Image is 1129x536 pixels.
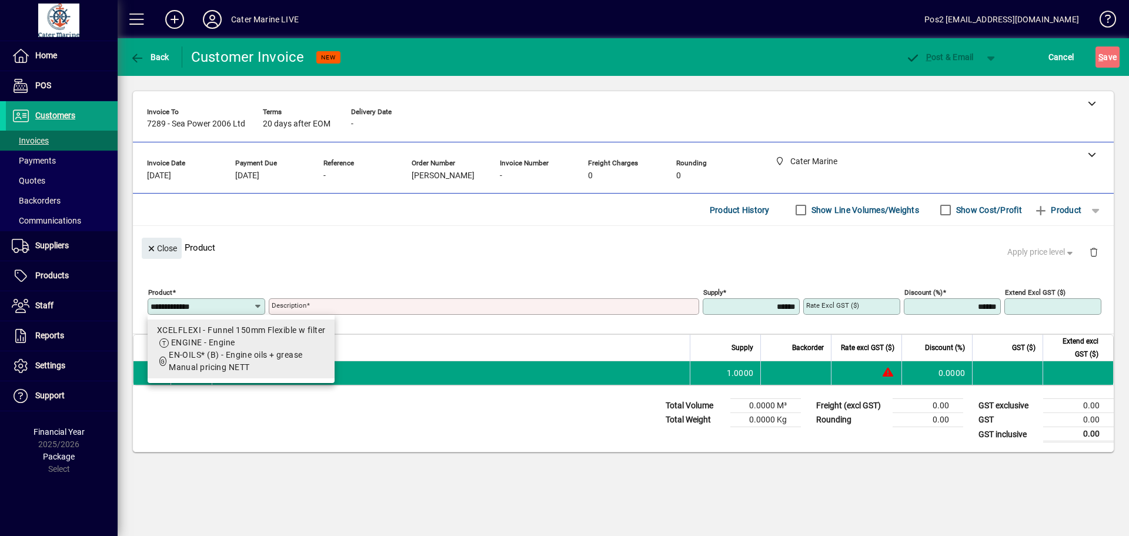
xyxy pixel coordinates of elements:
[12,136,49,145] span: Invoices
[1080,247,1108,257] app-page-header-button: Delete
[169,350,302,372] span: EN-OILS* (B) - Engine oils + grease Manual pricing NETT
[12,156,56,165] span: Payments
[35,81,51,90] span: POS
[35,51,57,60] span: Home
[730,399,801,413] td: 0.0000 M³
[6,261,118,291] a: Products
[6,231,118,261] a: Suppliers
[500,171,502,181] span: -
[6,291,118,321] a: Staff
[676,171,681,181] span: 0
[6,41,118,71] a: Home
[35,241,69,250] span: Suppliers
[148,319,335,378] mat-option: XCELFLEXI - Funnel 150mm Flexible w filter
[926,52,931,62] span: P
[193,9,231,30] button: Profile
[588,171,593,181] span: 0
[809,204,919,216] label: Show Line Volumes/Weights
[35,391,65,400] span: Support
[1003,242,1080,263] button: Apply price level
[6,71,118,101] a: POS
[263,119,330,129] span: 20 days after EOM
[43,452,75,461] span: Package
[1080,238,1108,266] button: Delete
[142,238,182,259] button: Close
[139,242,185,253] app-page-header-button: Close
[841,341,894,354] span: Rate excl GST ($)
[901,361,972,385] td: 0.0000
[35,301,54,310] span: Staff
[272,301,306,309] mat-label: Description
[710,201,770,219] span: Product History
[6,131,118,151] a: Invoices
[351,119,353,129] span: -
[810,399,893,413] td: Freight (excl GST)
[231,10,299,29] div: Cater Marine LIVE
[973,427,1043,442] td: GST inclusive
[156,9,193,30] button: Add
[731,341,753,354] span: Supply
[6,151,118,171] a: Payments
[1091,2,1114,41] a: Knowledge Base
[323,171,326,181] span: -
[810,413,893,427] td: Rounding
[12,216,81,225] span: Communications
[146,239,177,258] span: Close
[904,288,943,297] mat-label: Discount (%)
[906,52,974,62] span: ost & Email
[973,413,1043,427] td: GST
[6,351,118,381] a: Settings
[1095,46,1120,68] button: Save
[1012,341,1036,354] span: GST ($)
[1007,246,1075,258] span: Apply price level
[1043,427,1114,442] td: 0.00
[130,52,169,62] span: Back
[12,196,61,205] span: Backorders
[6,191,118,211] a: Backorders
[893,413,963,427] td: 0.00
[147,171,171,181] span: [DATE]
[900,46,980,68] button: Post & Email
[727,367,754,379] span: 1.0000
[35,331,64,340] span: Reports
[6,321,118,351] a: Reports
[925,341,965,354] span: Discount (%)
[35,111,75,120] span: Customers
[6,171,118,191] a: Quotes
[118,46,182,68] app-page-header-button: Back
[730,413,801,427] td: 0.0000 Kg
[148,288,172,297] mat-label: Product
[660,399,730,413] td: Total Volume
[1043,399,1114,413] td: 0.00
[12,176,45,185] span: Quotes
[954,204,1022,216] label: Show Cost/Profit
[1005,288,1065,297] mat-label: Extend excl GST ($)
[1043,413,1114,427] td: 0.00
[1048,48,1074,66] span: Cancel
[1046,46,1077,68] button: Cancel
[705,199,774,221] button: Product History
[893,399,963,413] td: 0.00
[147,119,245,129] span: 7289 - Sea Power 2006 Ltd
[133,226,1114,269] div: Product
[191,48,305,66] div: Customer Invoice
[235,171,259,181] span: [DATE]
[1098,52,1103,62] span: S
[792,341,824,354] span: Backorder
[412,171,475,181] span: [PERSON_NAME]
[35,361,65,370] span: Settings
[6,211,118,231] a: Communications
[924,10,1079,29] div: Pos2 [EMAIL_ADDRESS][DOMAIN_NAME]
[806,301,859,309] mat-label: Rate excl GST ($)
[35,271,69,280] span: Products
[1098,48,1117,66] span: ave
[321,54,336,61] span: NEW
[171,338,235,347] span: ENGINE - Engine
[1050,335,1098,361] span: Extend excl GST ($)
[703,288,723,297] mat-label: Supply
[157,324,325,337] div: XCELFLEXI - Funnel 150mm Flexible w filter
[6,381,118,411] a: Support
[660,413,730,427] td: Total Weight
[127,46,172,68] button: Back
[34,427,85,437] span: Financial Year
